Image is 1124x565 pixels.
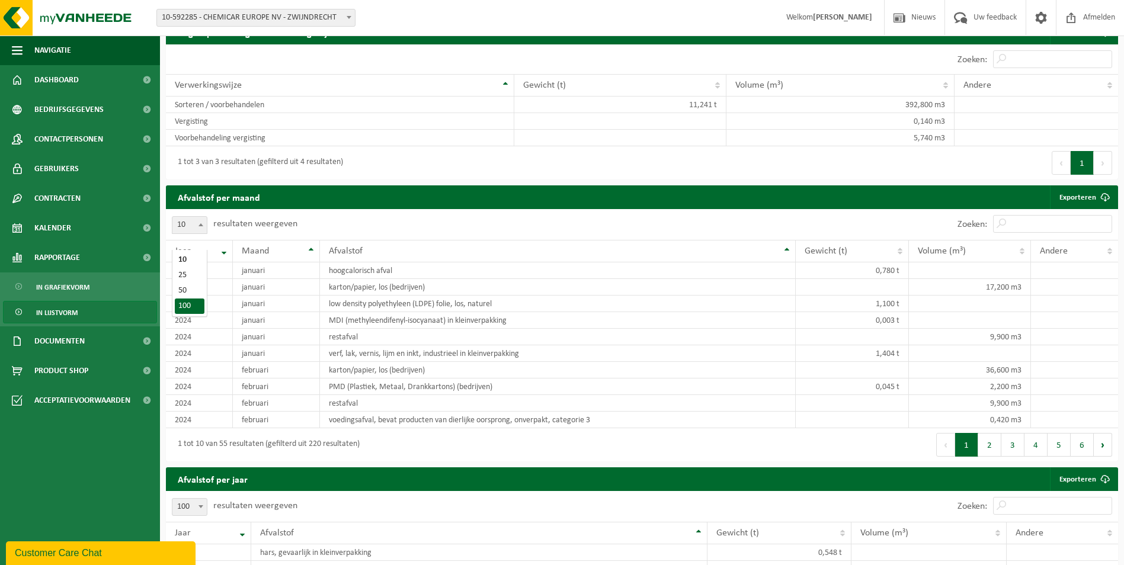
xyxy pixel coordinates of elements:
[320,412,796,428] td: voedingsafval, bevat producten van dierlijke oorsprong, onverpakt, categorie 3
[320,262,796,279] td: hoogcalorisch afval
[909,378,1031,395] td: 2,200 m3
[6,539,198,565] iframe: chat widget
[175,81,242,90] span: Verwerkingswijze
[233,412,319,428] td: februari
[34,326,85,356] span: Documenten
[233,362,319,378] td: februari
[958,55,987,65] label: Zoeken:
[958,502,987,511] label: Zoeken:
[242,246,269,256] span: Maand
[1052,151,1071,175] button: Previous
[157,9,355,26] span: 10-592285 - CHEMICAR EUROPE NV - ZWIJNDRECHT
[1024,433,1048,457] button: 4
[34,184,81,213] span: Contracten
[1050,467,1117,491] a: Exporteren
[805,246,847,256] span: Gewicht (t)
[233,279,319,296] td: januari
[166,345,233,362] td: 2024
[726,113,955,130] td: 0,140 m3
[166,279,233,296] td: 2024
[3,301,157,323] a: In lijstvorm
[34,36,71,65] span: Navigatie
[233,378,319,395] td: februari
[1001,433,1024,457] button: 3
[909,412,1031,428] td: 0,420 m3
[172,498,207,516] span: 100
[166,467,260,490] h2: Afvalstof per jaar
[523,81,566,90] span: Gewicht (t)
[320,362,796,378] td: karton/papier, los (bedrijven)
[796,262,909,279] td: 0,780 t
[909,362,1031,378] td: 36,600 m3
[34,124,103,154] span: Contactpersonen
[172,217,207,233] span: 10
[320,279,796,296] td: karton/papier, los (bedrijven)
[175,252,204,268] li: 10
[233,262,319,279] td: januari
[156,9,356,27] span: 10-592285 - CHEMICAR EUROPE NV - ZWIJNDRECHT
[320,345,796,362] td: verf, lak, vernis, lijm en inkt, industrieel in kleinverpakking
[213,501,297,511] label: resultaten weergeven
[735,81,783,90] span: Volume (m³)
[978,433,1001,457] button: 2
[175,283,204,298] li: 50
[34,243,80,272] span: Rapportage
[1094,151,1112,175] button: Next
[233,395,319,412] td: februari
[260,528,294,538] span: Afvalstof
[166,296,233,312] td: 2024
[172,499,207,515] span: 100
[233,296,319,312] td: januari
[716,528,759,538] span: Gewicht (t)
[166,362,233,378] td: 2024
[796,378,909,395] td: 0,045 t
[166,262,233,279] td: 2024
[172,152,343,174] div: 1 tot 3 van 3 resultaten (gefilterd uit 4 resultaten)
[172,216,207,234] span: 10
[796,296,909,312] td: 1,100 t
[936,433,955,457] button: Previous
[175,268,204,283] li: 25
[320,329,796,345] td: restafval
[1071,151,1094,175] button: 1
[166,378,233,395] td: 2024
[320,312,796,329] td: MDI (methyleendifenyl-isocyanaat) in kleinverpakking
[1048,433,1071,457] button: 5
[726,97,955,113] td: 392,800 m3
[329,246,363,256] span: Afvalstof
[514,97,726,113] td: 11,241 t
[3,275,157,298] a: In grafiekvorm
[166,312,233,329] td: 2024
[813,13,872,22] strong: [PERSON_NAME]
[251,544,707,561] td: hars, gevaarlijk in kleinverpakking
[320,395,796,412] td: restafval
[166,130,514,146] td: Voorbehandeling vergisting
[213,219,297,229] label: resultaten weergeven
[166,544,251,561] td: 2024
[166,329,233,345] td: 2024
[320,296,796,312] td: low density polyethyleen (LDPE) folie, los, naturel
[34,154,79,184] span: Gebruikers
[963,81,991,90] span: Andere
[233,329,319,345] td: januari
[34,65,79,95] span: Dashboard
[860,528,908,538] span: Volume (m³)
[36,301,78,324] span: In lijstvorm
[34,386,130,415] span: Acceptatievoorwaarden
[320,378,796,395] td: PMD (Plastiek, Metaal, Drankkartons) (bedrijven)
[175,298,204,314] li: 100
[909,329,1031,345] td: 9,900 m3
[233,312,319,329] td: januari
[726,130,955,146] td: 5,740 m3
[166,185,272,208] h2: Afvalstof per maand
[918,246,966,256] span: Volume (m³)
[34,356,88,386] span: Product Shop
[1094,433,1112,457] button: Next
[1016,528,1043,538] span: Andere
[958,220,987,229] label: Zoeken:
[166,395,233,412] td: 2024
[796,312,909,329] td: 0,003 t
[1040,246,1068,256] span: Andere
[166,412,233,428] td: 2024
